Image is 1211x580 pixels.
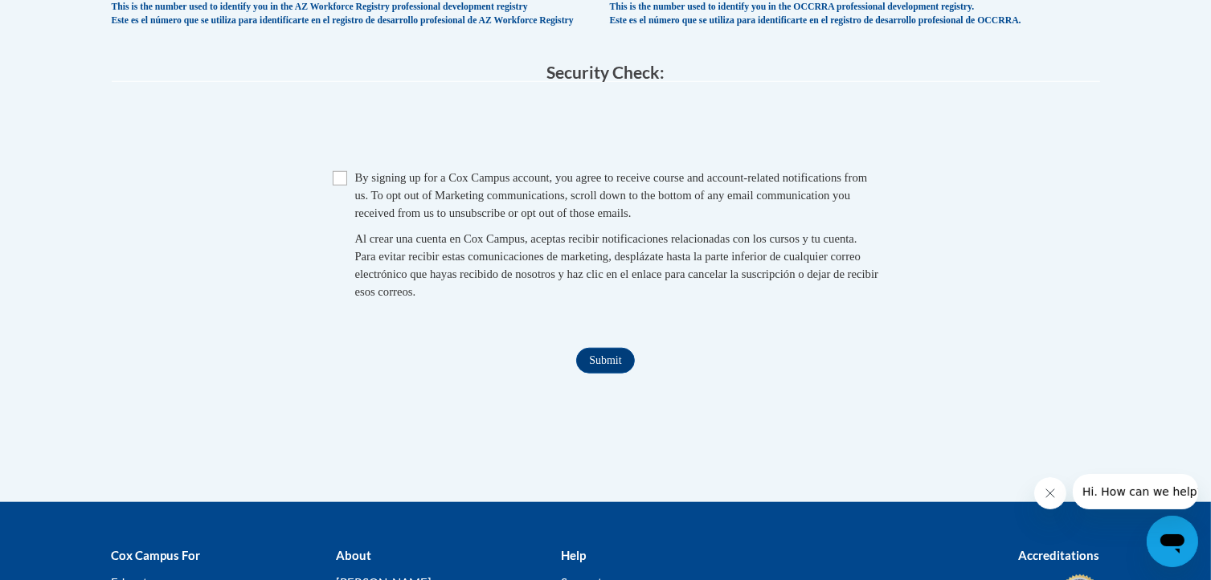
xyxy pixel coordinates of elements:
b: Help [561,548,586,562]
iframe: Close message [1034,477,1066,509]
iframe: reCAPTCHA [484,98,728,161]
iframe: Message from company [1073,474,1198,509]
input: Submit [576,348,634,374]
b: Accreditations [1019,548,1100,562]
div: This is the number used to identify you in the OCCRRA professional development registry. Este es ... [610,1,1100,27]
span: Hi. How can we help? [10,11,130,24]
span: Al crear una cuenta en Cox Campus, aceptas recibir notificaciones relacionadas con los cursos y t... [355,232,878,298]
div: This is the number used to identify you in the AZ Workforce Registry professional development reg... [112,1,602,27]
b: Cox Campus For [112,548,201,562]
span: Security Check: [546,62,665,82]
iframe: Button to launch messaging window [1147,516,1198,567]
span: By signing up for a Cox Campus account, you agree to receive course and account-related notificat... [355,171,868,219]
b: About [336,548,371,562]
